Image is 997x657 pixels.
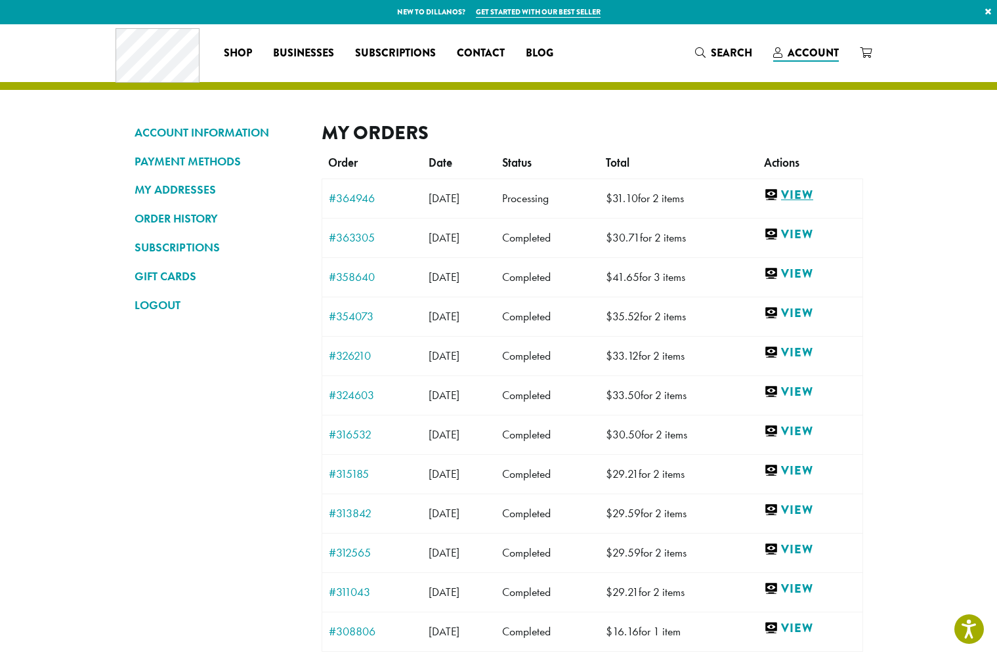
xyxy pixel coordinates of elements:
[606,309,640,324] span: 35.52
[496,494,599,533] td: Completed
[135,294,302,316] a: LOGOUT
[429,624,459,639] span: [DATE]
[429,230,459,245] span: [DATE]
[329,310,416,322] a: #354073
[606,545,612,560] span: $
[599,454,757,494] td: for 2 items
[329,625,416,637] a: #308806
[606,270,639,284] span: 41.65
[429,191,459,205] span: [DATE]
[135,207,302,230] a: ORDER HISTORY
[599,533,757,572] td: for 2 items
[599,297,757,336] td: for 2 items
[224,45,252,62] span: Shop
[606,230,612,245] span: $
[496,454,599,494] td: Completed
[764,502,855,519] a: View
[606,506,612,520] span: $
[606,349,612,363] span: $
[606,624,612,639] span: $
[429,388,459,402] span: [DATE]
[606,388,641,402] span: 33.50
[606,427,641,442] span: 30.50
[496,179,599,218] td: Processing
[329,547,416,559] a: #312565
[329,429,416,440] a: #316532
[496,218,599,257] td: Completed
[599,218,757,257] td: for 2 items
[764,156,799,170] span: Actions
[764,345,855,361] a: View
[457,45,505,62] span: Contact
[606,585,639,599] span: 29.21
[606,156,629,170] span: Total
[329,389,416,401] a: #324603
[606,585,612,599] span: $
[329,586,416,598] a: #311043
[429,506,459,520] span: [DATE]
[135,150,302,173] a: PAYMENT METHODS
[329,468,416,480] a: #315185
[429,585,459,599] span: [DATE]
[764,305,855,322] a: View
[329,192,416,204] a: #364946
[764,463,855,479] a: View
[606,467,639,481] span: 29.21
[496,336,599,375] td: Completed
[496,533,599,572] td: Completed
[606,191,638,205] span: 31.10
[606,349,639,363] span: 33.12
[135,179,302,201] a: MY ADDRESSES
[606,427,612,442] span: $
[429,545,459,560] span: [DATE]
[496,612,599,651] td: Completed
[599,572,757,612] td: for 2 items
[764,581,855,597] a: View
[496,297,599,336] td: Completed
[135,236,302,259] a: SUBSCRIPTIONS
[322,121,863,144] h2: My Orders
[606,506,641,520] span: 29.59
[599,494,757,533] td: for 2 items
[788,45,839,60] span: Account
[606,270,612,284] span: $
[429,467,459,481] span: [DATE]
[764,226,855,243] a: View
[135,121,302,144] a: ACCOUNT INFORMATION
[476,7,601,18] a: Get started with our best seller
[599,375,757,415] td: for 2 items
[606,388,612,402] span: $
[429,156,452,170] span: Date
[606,624,639,639] span: 16.16
[496,415,599,454] td: Completed
[429,270,459,284] span: [DATE]
[599,336,757,375] td: for 2 items
[502,156,532,170] span: Status
[599,415,757,454] td: for 2 items
[329,271,416,283] a: #358640
[429,349,459,363] span: [DATE]
[764,266,855,282] a: View
[526,45,553,62] span: Blog
[355,45,436,62] span: Subscriptions
[329,232,416,244] a: #363305
[599,257,757,297] td: for 3 items
[764,187,855,203] a: View
[496,257,599,297] td: Completed
[606,467,612,481] span: $
[606,545,641,560] span: 29.59
[496,375,599,415] td: Completed
[606,191,612,205] span: $
[135,265,302,287] a: GIFT CARDS
[764,620,855,637] a: View
[329,350,416,362] a: #326210
[685,42,763,64] a: Search
[764,541,855,558] a: View
[213,43,263,64] a: Shop
[711,45,752,60] span: Search
[328,156,358,170] span: Order
[429,427,459,442] span: [DATE]
[606,230,640,245] span: 30.71
[429,309,459,324] span: [DATE]
[599,612,757,651] td: for 1 item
